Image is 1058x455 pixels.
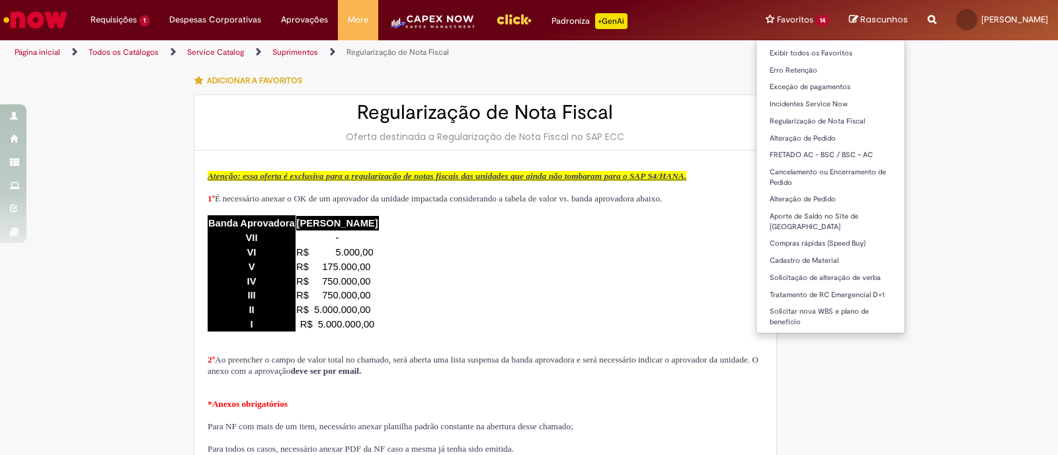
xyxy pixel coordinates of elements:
[296,302,379,317] td: R$ 5.000.000,00
[551,13,628,29] div: Padroniza
[194,67,309,94] button: Adicionar a Favoritos
[756,165,905,190] a: Cancelamento ou Encerramento de Pedido
[756,209,905,234] a: Aporte de Saldo no Site de [GEOGRAPHIC_DATA]
[756,40,905,333] ul: Favoritos
[756,254,905,268] a: Cadastro de Material
[281,13,328,26] span: Aprovações
[187,47,244,57] a: Service Catalog
[496,9,532,29] img: click_logo_yellow_360x200.png
[208,245,296,260] td: VI
[756,288,905,302] a: Tratamento de RC Emergencial D+1
[296,288,379,302] td: R$ 750.000,00
[169,13,261,26] span: Despesas Corporativas
[756,148,905,162] a: FRETADO AC - BSC / BSC – AC
[296,230,379,245] td: -
[15,47,60,57] a: Página inicial
[777,13,813,26] span: Favoritos
[89,47,159,57] a: Todos os Catálogos
[208,193,662,203] span: É necessário anexar o OK de um aprovador da unidade impactada considerando a tabela de valor vs. ...
[296,245,379,260] td: R$ 5.000,00
[208,130,763,143] div: Oferta destinada a Regularização de Nota Fiscal no SAP ECC
[208,355,758,376] span: Ao preencher o campo de valor total no chamado, será aberta uma lista suspensa da banda aprovador...
[595,13,628,29] p: +GenAi
[756,304,905,329] a: Solicitar nova WBS e plano de benefício
[208,260,296,274] td: V
[208,444,514,454] span: Para todos os casos, necessário anexar PDF da NF caso a mesma já tenha sido emitida.
[208,302,296,317] td: II
[208,288,296,302] td: III
[208,102,763,123] h2: Regularização de Nota Fiscal
[208,193,215,203] span: 1º
[208,355,215,365] span: 2º
[208,274,296,289] td: IV
[296,274,379,289] td: R$ 750.000,00
[348,13,368,26] span: More
[849,14,908,26] a: Rascunhos
[296,215,379,230] td: [PERSON_NAME]
[756,131,905,146] a: Alteração de Pedido
[816,15,829,26] span: 14
[208,171,686,181] span: Atenção: essa oferta é exclusiva para a regularização de notas fiscais das unidades que ainda não...
[756,80,905,94] a: Exceção de pagamentos
[756,236,905,251] a: Compras rápidas (Speed Buy)
[1,7,69,33] img: ServiceNow
[756,63,905,78] a: Erro Retenção
[346,47,449,57] a: Regularização de Nota Fiscal
[756,97,905,112] a: Incidentes Service Now
[10,40,696,65] ul: Trilhas de página
[140,15,149,26] span: 1
[290,366,361,376] strong: deve ser por email.
[860,13,908,26] span: Rascunhos
[91,13,137,26] span: Requisições
[388,13,476,40] img: CapexLogo5.png
[207,75,302,86] span: Adicionar a Favoritos
[756,192,905,207] a: Alteração de Pedido
[208,230,296,245] td: VII
[756,114,905,129] a: Regularização de Nota Fiscal
[208,421,573,431] span: Para NF com mais de um item, necessário anexar planilha padrão constante na abertura desse chamado;
[208,317,296,332] td: I
[272,47,318,57] a: Suprimentos
[208,399,288,409] span: *Anexos obrigatórios
[296,260,379,274] td: R$ 175.000,00
[756,271,905,285] a: Solicitação de alteração de verba
[756,46,905,61] a: Exibir todos os Favoritos
[296,317,379,332] td: R$ 5.000.000,00
[981,14,1048,25] span: [PERSON_NAME]
[208,215,296,230] td: Banda Aprovadora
